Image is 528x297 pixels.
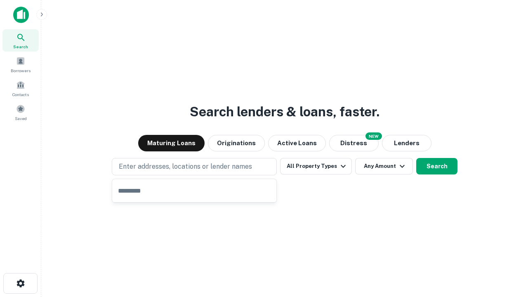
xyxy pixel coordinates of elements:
button: Search [416,158,457,174]
span: Saved [15,115,27,122]
span: Search [13,43,28,50]
button: Any Amount [355,158,413,174]
button: Active Loans [268,135,326,151]
button: Enter addresses, locations or lender names [112,158,277,175]
p: Enter addresses, locations or lender names [119,162,252,172]
button: Search distressed loans with lien and other non-mortgage details. [329,135,379,151]
a: Contacts [2,77,39,99]
button: Lenders [382,135,431,151]
a: Saved [2,101,39,123]
img: capitalize-icon.png [13,7,29,23]
div: NEW [365,132,382,140]
h3: Search lenders & loans, faster. [190,102,379,122]
span: Borrowers [11,67,31,74]
a: Search [2,29,39,52]
button: Originations [208,135,265,151]
button: All Property Types [280,158,352,174]
iframe: Chat Widget [487,231,528,271]
span: Contacts [12,91,29,98]
button: Maturing Loans [138,135,205,151]
a: Borrowers [2,53,39,75]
